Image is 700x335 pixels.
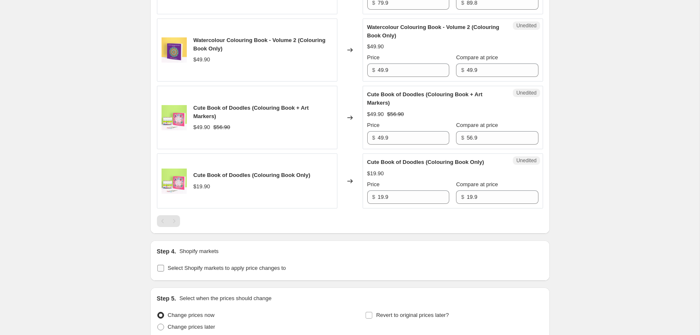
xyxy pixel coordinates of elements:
[456,122,498,128] span: Compare at price
[461,194,464,200] span: $
[367,24,499,39] span: Watercolour Colouring Book - Volume 2 (Colouring Book Only)
[179,247,218,256] p: Shopify markets
[516,22,536,29] span: Unedited
[372,194,375,200] span: $
[367,159,484,165] span: Cute Book of Doodles (Colouring Book Only)
[367,181,380,187] span: Price
[372,67,375,73] span: $
[168,324,215,330] span: Change prices later
[516,157,536,164] span: Unedited
[194,37,326,52] span: Watercolour Colouring Book - Volume 2 (Colouring Book Only)
[179,294,271,303] p: Select when the prices should change
[168,312,215,318] span: Change prices now
[162,169,187,194] img: CuteBookofDoodles_bookandartmarkers_80x.jpg
[367,42,384,51] div: $49.90
[194,55,210,64] div: $49.90
[194,172,310,178] span: Cute Book of Doodles (Colouring Book Only)
[461,67,464,73] span: $
[367,91,483,106] span: Cute Book of Doodles (Colouring Book + Art Markers)
[456,181,498,187] span: Compare at price
[194,105,309,119] span: Cute Book of Doodles (Colouring Book + Art Markers)
[376,312,449,318] span: Revert to original prices later?
[372,135,375,141] span: $
[213,123,230,132] strike: $56.90
[168,265,286,271] span: Select Shopify markets to apply price changes to
[157,215,180,227] nav: Pagination
[367,110,384,119] div: $49.90
[157,247,176,256] h2: Step 4.
[516,90,536,96] span: Unedited
[461,135,464,141] span: $
[162,105,187,130] img: CuteBookofDoodles_bookandartmarkers_80x.jpg
[367,169,384,178] div: $19.90
[162,37,187,63] img: WatercolourColouringBookvol.2_book_80x.jpg
[367,122,380,128] span: Price
[194,182,210,191] div: $19.90
[456,54,498,61] span: Compare at price
[157,294,176,303] h2: Step 5.
[387,110,404,119] strike: $56.90
[367,54,380,61] span: Price
[194,123,210,132] div: $49.90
